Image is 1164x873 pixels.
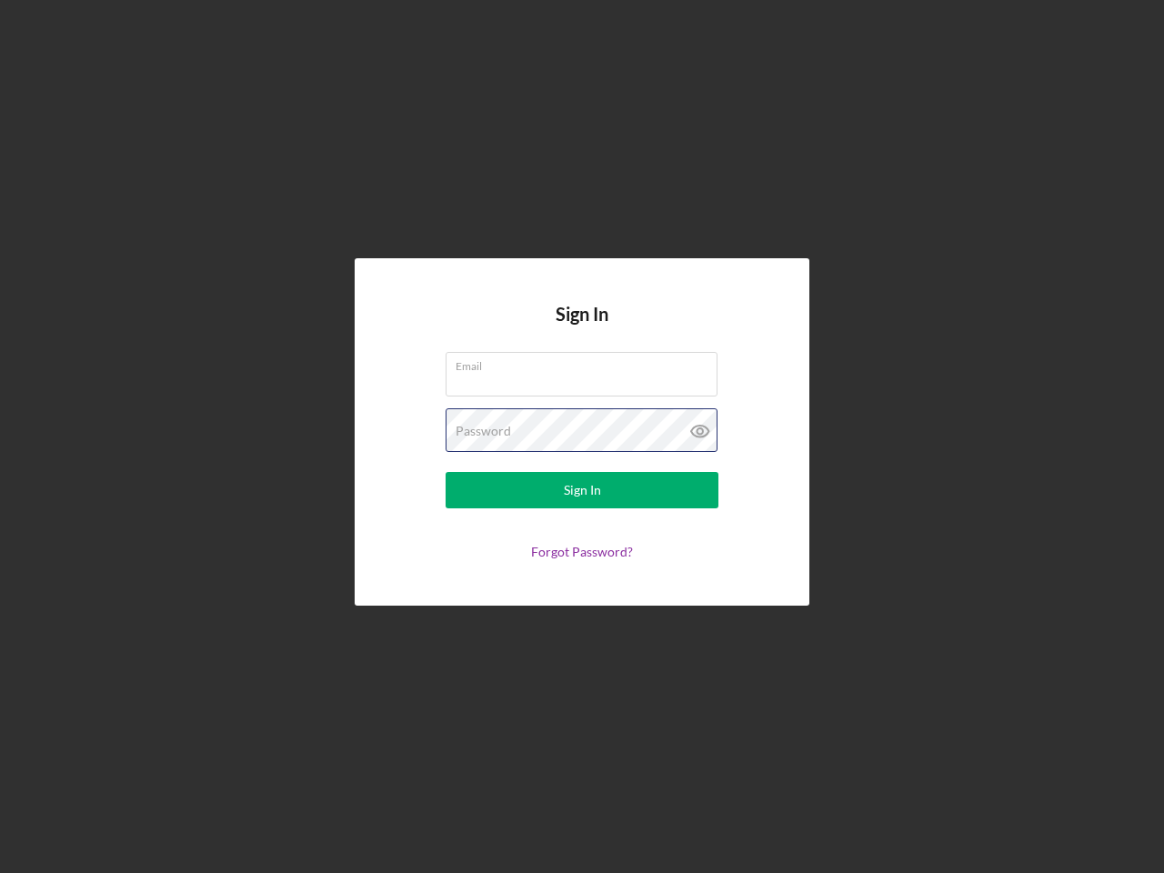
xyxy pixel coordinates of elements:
[531,544,633,559] a: Forgot Password?
[556,304,608,352] h4: Sign In
[564,472,601,508] div: Sign In
[456,424,511,438] label: Password
[456,353,717,373] label: Email
[446,472,718,508] button: Sign In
